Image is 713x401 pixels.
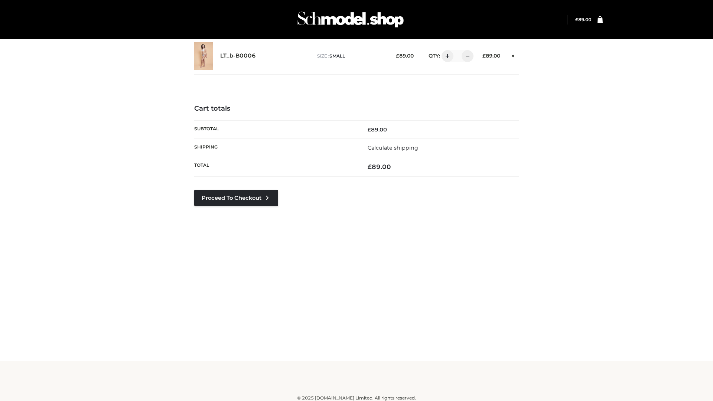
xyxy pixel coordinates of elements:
a: Remove this item [508,50,519,60]
bdi: 89.00 [482,53,500,59]
div: QTY: [421,50,471,62]
a: £89.00 [575,17,591,22]
a: Proceed to Checkout [194,190,278,206]
bdi: 89.00 [575,17,591,22]
span: £ [368,126,371,133]
th: Subtotal [194,120,356,138]
a: Calculate shipping [368,144,418,151]
bdi: 89.00 [368,126,387,133]
h4: Cart totals [194,105,519,113]
span: SMALL [329,53,345,59]
span: £ [396,53,399,59]
img: Schmodel Admin 964 [295,5,406,34]
bdi: 89.00 [368,163,391,170]
th: Total [194,157,356,177]
span: £ [575,17,578,22]
span: £ [368,163,372,170]
bdi: 89.00 [396,53,414,59]
a: LT_b-B0006 [220,52,256,59]
th: Shipping [194,138,356,157]
span: £ [482,53,486,59]
p: size : [317,53,384,59]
